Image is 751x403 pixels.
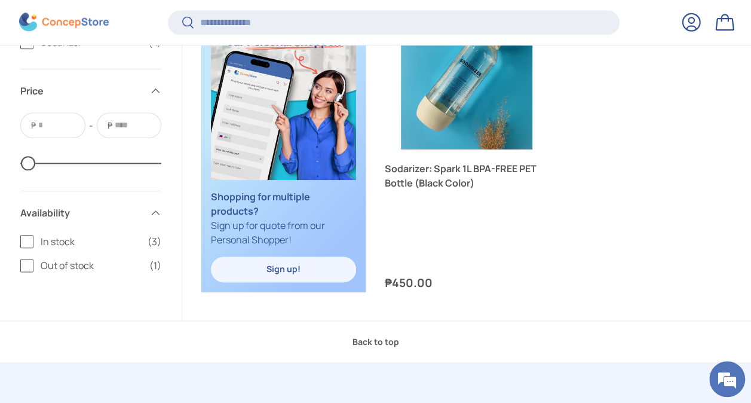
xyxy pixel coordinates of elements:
[211,190,356,247] p: Sign up for quote from our Personal Shopper!
[20,69,161,112] summary: Price
[30,119,37,132] span: ₱
[19,13,109,32] img: ConcepStore
[106,119,114,132] span: ₱
[196,6,225,35] div: Minimize live chat window
[89,118,93,133] span: -
[211,257,356,282] a: Sign up!
[20,191,161,234] summary: Availability
[20,206,142,220] span: Availability
[62,67,201,83] div: Chat with us now
[385,161,549,190] a: Sodarizer: Spark 1L BPA-FREE PET Bottle (Black Color)
[211,190,310,218] strong: Shopping for multiple products?
[149,258,161,273] span: (1)
[41,258,142,273] span: Out of stock
[41,234,140,249] span: In stock
[6,273,228,315] textarea: Type your message and hit 'Enter'
[69,124,165,245] span: We're online!
[148,234,161,249] span: (3)
[20,84,142,98] span: Price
